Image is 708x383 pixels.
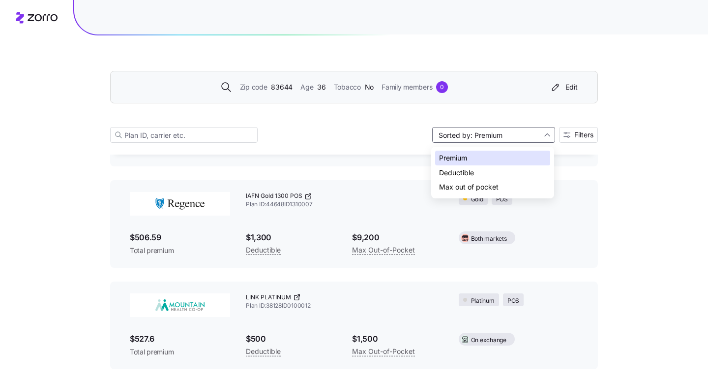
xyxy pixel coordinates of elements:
span: Family members [382,82,432,93]
span: Age [300,82,313,93]
span: $1,500 [352,333,442,345]
span: Platinum [471,296,495,306]
span: $1,300 [246,231,336,244]
span: $9,200 [352,231,442,244]
span: Zip code [240,82,267,93]
span: $506.59 [130,231,230,244]
div: Deductible [435,165,550,180]
span: Filters [574,131,593,138]
span: No [365,82,374,93]
span: Max Out-of-Pocket [352,346,415,357]
span: $500 [246,333,336,345]
div: Max out of pocket [435,180,550,194]
span: POS [507,296,519,306]
div: Edit [550,82,578,92]
span: Plan ID: 44648ID1310007 [246,200,443,209]
span: LINK PLATINUM [246,293,291,302]
input: Plan ID, carrier etc. [110,127,258,143]
span: 83644 [271,82,293,93]
span: Total premium [130,246,230,255]
div: Premium [435,151,550,165]
span: Max Out-of-Pocket [352,244,415,256]
span: POS [496,195,508,204]
span: Plan ID: 38128ID0100012 [246,302,443,310]
span: Both markets [471,234,507,244]
img: Mountain Health CO-OP [130,293,230,317]
button: Edit [546,79,582,95]
span: 36 [317,82,325,93]
div: 0 [436,81,448,93]
span: Deductible [246,346,281,357]
span: Gold [471,195,483,204]
span: Deductible [246,244,281,256]
span: Tobacco [334,82,361,93]
span: IAFN Gold 1300 POS [246,192,302,200]
span: Total premium [130,347,230,357]
span: On exchange [471,336,506,345]
button: Filters [559,127,598,143]
input: Sort by [432,127,555,143]
img: Regence BlueShield of Idaho [130,192,230,216]
span: $527.6 [130,333,230,345]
